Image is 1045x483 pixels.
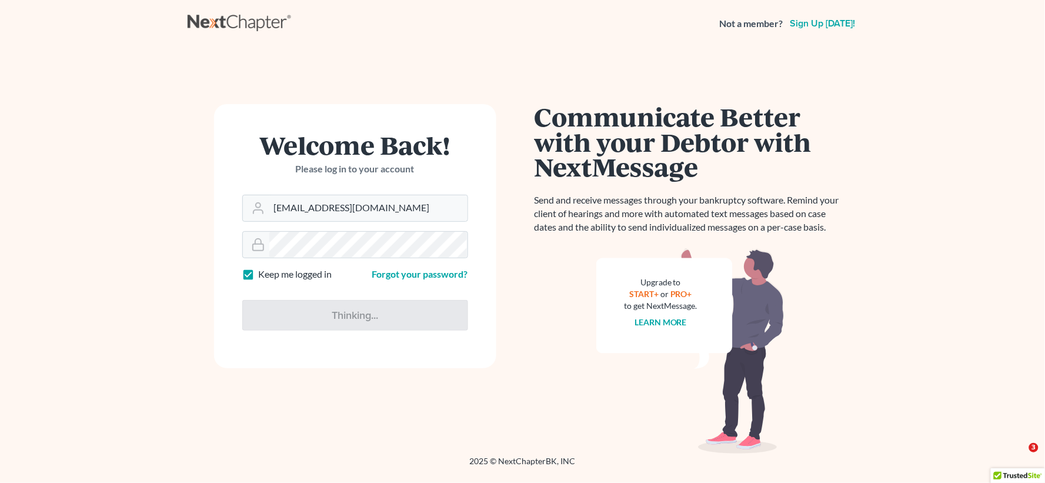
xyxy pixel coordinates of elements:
a: START+ [629,289,659,299]
div: Upgrade to [625,277,697,288]
strong: Not a member? [720,17,783,31]
div: to get NextMessage. [625,300,697,312]
span: or [660,289,669,299]
a: Forgot your password? [372,268,468,279]
p: Please log in to your account [242,162,468,176]
iframe: Intercom live chat [1005,443,1033,471]
a: Sign up [DATE]! [788,19,858,28]
label: Keep me logged in [259,268,332,281]
p: Send and receive messages through your bankruptcy software. Remind your client of hearings and mo... [535,194,846,234]
a: Learn more [635,317,687,327]
h1: Communicate Better with your Debtor with NextMessage [535,104,846,179]
div: 2025 © NextChapterBK, INC [188,455,858,477]
span: 3 [1029,443,1039,452]
input: Email Address [269,195,468,221]
input: Thinking... [242,300,468,331]
img: nextmessage_bg-59042aed3d76b12b5cd301f8e5b87938c9018125f34e5fa2b7a6b67550977c72.svg [596,248,784,454]
h1: Welcome Back! [242,132,468,158]
a: PRO+ [670,289,692,299]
